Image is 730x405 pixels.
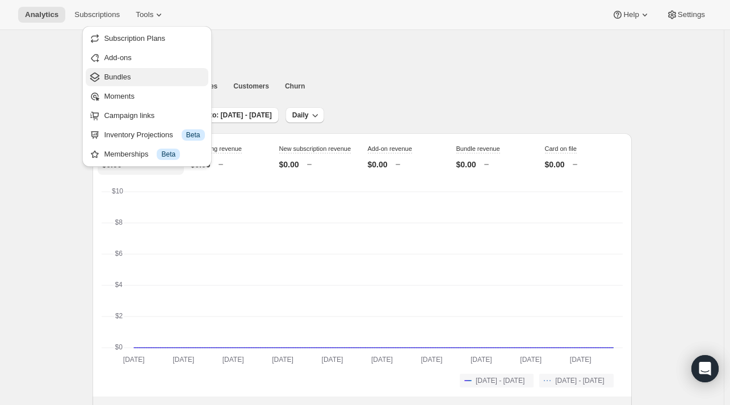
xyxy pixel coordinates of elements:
[104,129,204,141] div: Inventory Projections
[18,7,65,23] button: Analytics
[68,7,127,23] button: Subscriptions
[233,82,269,91] span: Customers
[421,356,442,364] text: [DATE]
[161,150,175,159] span: Beta
[115,343,123,351] text: $0
[104,73,131,81] span: Bundles
[86,29,208,48] button: Subscription Plans
[104,149,204,160] div: Memberships
[112,187,123,195] text: $10
[371,356,393,364] text: [DATE]
[86,68,208,86] button: Bundles
[115,218,123,226] text: $8
[163,107,279,123] button: Compare to: [DATE] - [DATE]
[460,374,534,387] button: [DATE] - [DATE]
[104,53,131,62] span: Add-ons
[279,145,351,152] span: New subscription revenue
[179,111,272,120] span: Compare to: [DATE] - [DATE]
[104,111,154,120] span: Campaign links
[86,49,208,67] button: Add-ons
[279,159,299,170] p: $0.00
[222,356,244,364] text: [DATE]
[321,356,343,364] text: [DATE]
[623,10,639,19] span: Help
[115,312,123,320] text: $2
[86,107,208,125] button: Campaign links
[555,376,604,385] span: [DATE] - [DATE]
[678,10,705,19] span: Settings
[129,7,171,23] button: Tools
[691,355,719,382] div: Open Intercom Messenger
[470,356,492,364] text: [DATE]
[115,250,123,258] text: $6
[569,356,591,364] text: [DATE]
[520,356,542,364] text: [DATE]
[86,126,208,144] button: Inventory Projections
[115,281,123,289] text: $4
[545,145,577,152] span: Card on file
[285,82,305,91] span: Churn
[292,111,309,120] span: Daily
[545,159,565,170] p: $0.00
[104,34,165,43] span: Subscription Plans
[136,10,153,19] span: Tools
[25,10,58,19] span: Analytics
[74,10,120,19] span: Subscriptions
[476,376,525,385] span: [DATE] - [DATE]
[368,145,412,152] span: Add-on revenue
[191,145,242,152] span: Recurring revenue
[86,145,208,163] button: Memberships
[123,356,144,364] text: [DATE]
[456,159,476,170] p: $0.00
[86,87,208,106] button: Moments
[456,145,500,152] span: Bundle revenue
[539,374,613,387] button: [DATE] - [DATE]
[660,7,712,23] button: Settings
[173,356,194,364] text: [DATE]
[605,7,657,23] button: Help
[368,159,388,170] p: $0.00
[272,356,293,364] text: [DATE]
[186,130,200,140] span: Beta
[286,107,325,123] button: Daily
[104,92,134,100] span: Moments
